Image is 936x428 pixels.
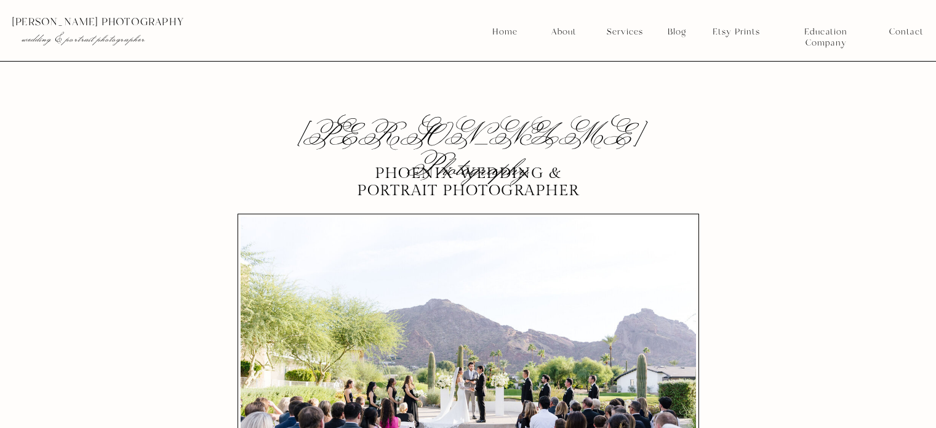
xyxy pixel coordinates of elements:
a: Etsy Prints [708,26,764,38]
p: Phoenix Wedding & portrait photographer [351,165,586,199]
a: About [548,26,579,38]
a: Home [492,26,518,38]
h2: [PERSON_NAME] Photography [261,121,676,151]
p: [PERSON_NAME] photography [12,17,276,28]
p: wedding & portrait photographer [22,33,250,45]
a: Contact [889,26,923,38]
a: Blog [663,26,690,38]
a: Services [602,26,647,38]
a: Education Company [783,26,868,38]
